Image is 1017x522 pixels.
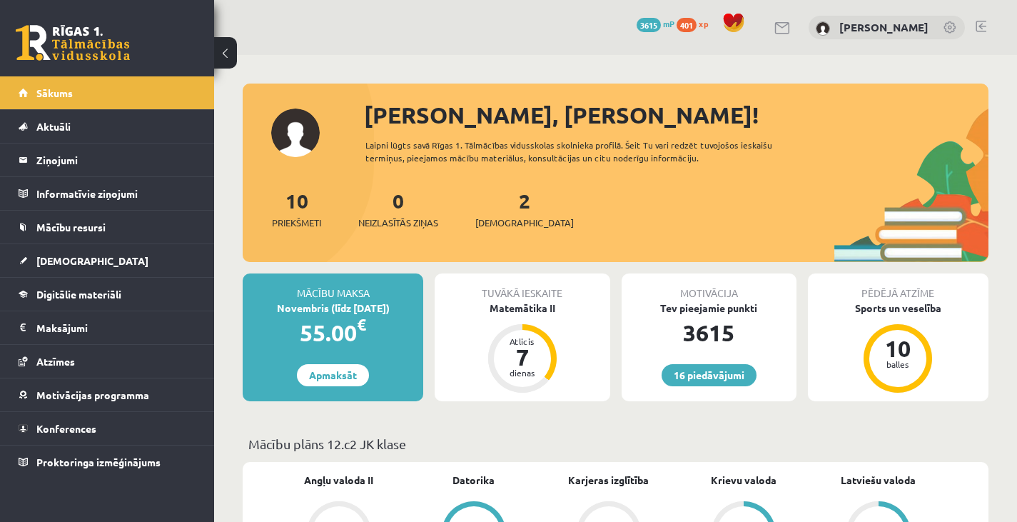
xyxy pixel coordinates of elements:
[36,177,196,210] legend: Informatīvie ziņojumi
[357,314,366,335] span: €
[663,18,674,29] span: mP
[841,473,916,488] a: Latviešu valoda
[435,301,609,316] div: Matemātika II
[435,273,609,301] div: Tuvākā ieskaite
[475,188,574,230] a: 2[DEMOGRAPHIC_DATA]
[36,120,71,133] span: Aktuāli
[677,18,697,32] span: 401
[677,18,715,29] a: 401 xp
[19,76,196,109] a: Sākums
[36,254,148,267] span: [DEMOGRAPHIC_DATA]
[36,221,106,234] span: Mācību resursi
[36,422,96,435] span: Konferences
[19,311,196,344] a: Maksājumi
[839,20,929,34] a: [PERSON_NAME]
[808,301,988,395] a: Sports un veselība 10 balles
[36,144,196,176] legend: Ziņojumi
[475,216,574,230] span: [DEMOGRAPHIC_DATA]
[36,456,161,468] span: Proktoringa izmēģinājums
[36,355,75,368] span: Atzīmes
[304,473,373,488] a: Angļu valoda II
[36,86,73,99] span: Sākums
[19,244,196,277] a: [DEMOGRAPHIC_DATA]
[297,364,369,386] a: Apmaksāt
[36,311,196,344] legend: Maksājumi
[36,388,149,401] span: Motivācijas programma
[16,25,130,61] a: Rīgas 1. Tālmācības vidusskola
[808,301,988,316] div: Sports un veselība
[19,211,196,244] a: Mācību resursi
[662,364,757,386] a: 16 piedāvājumi
[699,18,708,29] span: xp
[36,288,121,301] span: Digitālie materiāli
[243,301,423,316] div: Novembris (līdz [DATE])
[19,378,196,411] a: Motivācijas programma
[637,18,661,32] span: 3615
[501,337,544,346] div: Atlicis
[19,446,196,478] a: Proktoringa izmēģinājums
[711,473,776,488] a: Krievu valoda
[19,278,196,311] a: Digitālie materiāli
[435,301,609,395] a: Matemātika II Atlicis 7 dienas
[248,434,983,453] p: Mācību plāns 12.c2 JK klase
[243,273,423,301] div: Mācību maksa
[501,368,544,377] div: dienas
[568,473,649,488] a: Karjeras izglītība
[808,273,988,301] div: Pēdējā atzīme
[19,345,196,378] a: Atzīmes
[19,412,196,445] a: Konferences
[637,18,674,29] a: 3615 mP
[364,98,988,132] div: [PERSON_NAME], [PERSON_NAME]!
[622,316,796,350] div: 3615
[272,216,321,230] span: Priekšmeti
[19,110,196,143] a: Aktuāli
[452,473,495,488] a: Datorika
[622,273,796,301] div: Motivācija
[358,188,438,230] a: 0Neizlasītās ziņas
[19,144,196,176] a: Ziņojumi
[358,216,438,230] span: Neizlasītās ziņas
[876,337,919,360] div: 10
[501,346,544,368] div: 7
[876,360,919,368] div: balles
[816,21,830,36] img: Nikoletta Nikolajenko
[272,188,321,230] a: 10Priekšmeti
[19,177,196,210] a: Informatīvie ziņojumi
[243,316,423,350] div: 55.00
[622,301,796,316] div: Tev pieejamie punkti
[365,139,813,164] div: Laipni lūgts savā Rīgas 1. Tālmācības vidusskolas skolnieka profilā. Šeit Tu vari redzēt tuvojošo...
